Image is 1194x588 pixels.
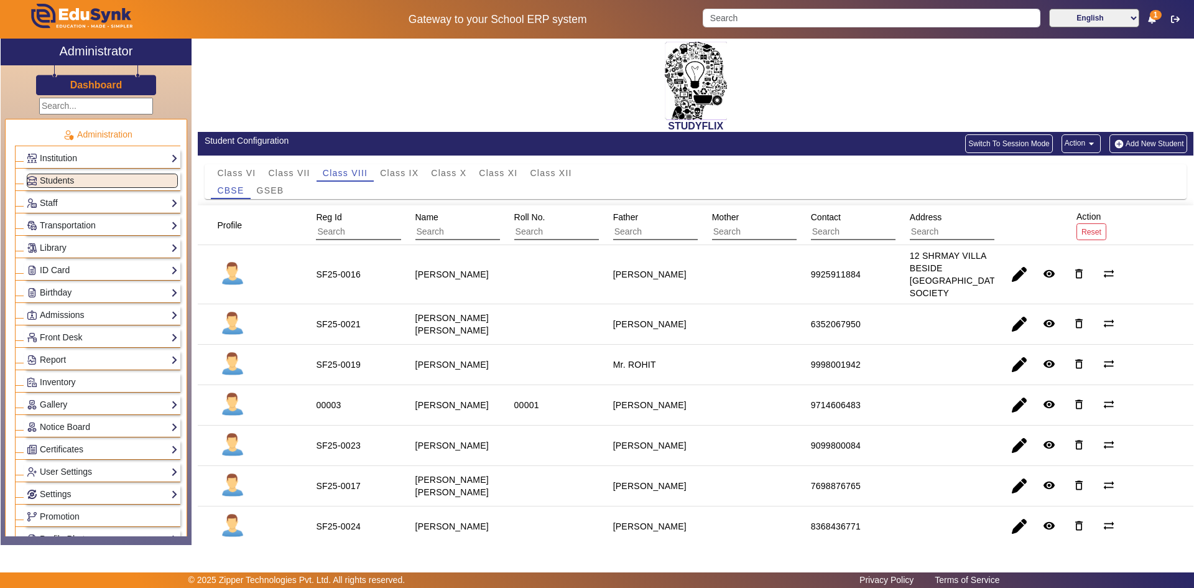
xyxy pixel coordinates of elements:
[415,212,438,222] span: Name
[613,268,687,281] div: [PERSON_NAME]
[910,212,942,222] span: Address
[70,78,123,91] a: Dashboard
[27,512,37,521] img: Branchoperations.png
[188,574,405,587] p: © 2025 Zipper Technologies Pvt. Ltd. All rights reserved.
[39,98,153,114] input: Search...
[613,318,687,330] div: [PERSON_NAME]
[217,309,248,340] img: profile.png
[811,268,861,281] div: 9925911884
[316,212,341,222] span: Reg Id
[1043,479,1055,492] mat-icon: remove_red_eye
[217,259,248,290] img: profile.png
[1076,223,1106,240] button: Reset
[217,470,248,502] img: profile.png
[965,134,1053,153] button: Switch To Session Mode
[811,358,861,371] div: 9998001942
[1103,398,1115,411] mat-icon: sync_alt
[415,475,489,497] staff-with-status: [PERSON_NAME] [PERSON_NAME]
[609,206,740,245] div: Father
[1073,268,1085,280] mat-icon: delete_outline
[63,129,74,141] img: Administration.png
[269,169,310,177] span: Class VII
[1073,520,1085,532] mat-icon: delete_outline
[411,206,542,245] div: Name
[257,186,284,195] span: GSEB
[905,206,1037,245] div: Address
[613,358,656,371] div: Mr. ROHIT
[910,224,1021,240] input: Search
[415,400,489,410] staff-with-status: [PERSON_NAME]
[1,39,192,65] a: Administrator
[613,399,687,411] div: [PERSON_NAME]
[27,378,37,387] img: Inventory.png
[323,169,368,177] span: Class VIII
[305,13,690,26] h5: Gateway to your School ERP system
[910,250,1003,299] div: 12 SHRMAY VILLA BESIDE [GEOGRAPHIC_DATA] SOCIETY
[811,224,922,240] input: Search
[1103,268,1115,280] mat-icon: sync_alt
[811,318,861,330] div: 6352067950
[40,511,80,521] span: Promotion
[217,349,248,380] img: profile.png
[205,134,689,147] div: Student Configuration
[27,176,37,185] img: Students.png
[217,169,256,177] span: Class VI
[514,224,626,240] input: Search
[811,399,861,411] div: 9714606483
[613,224,724,240] input: Search
[415,269,489,279] staff-with-status: [PERSON_NAME]
[217,220,242,230] span: Profile
[213,214,257,236] div: Profile
[1072,205,1111,245] div: Action
[1113,139,1126,149] img: add-new-student.png
[316,480,361,492] div: SF25-0017
[703,9,1040,27] input: Search
[514,399,539,411] div: 00001
[613,439,687,452] div: [PERSON_NAME]
[712,212,739,222] span: Mother
[60,44,133,58] h2: Administrator
[316,399,341,411] div: 00003
[708,206,839,245] div: Mother
[316,318,361,330] div: SF25-0021
[1103,439,1115,451] mat-icon: sync_alt
[312,206,443,245] div: Reg Id
[811,212,841,222] span: Contact
[807,206,938,245] div: Contact
[70,79,123,91] h3: Dashboard
[1073,398,1085,411] mat-icon: delete_outline
[613,212,638,222] span: Father
[1043,398,1055,411] mat-icon: remove_red_eye
[415,224,527,240] input: Search
[415,441,489,450] staff-with-status: [PERSON_NAME]
[613,480,687,492] div: [PERSON_NAME]
[198,120,1193,132] h2: STUDYFLIX
[479,169,517,177] span: Class XI
[1043,520,1055,532] mat-icon: remove_red_eye
[1062,134,1101,153] button: Action
[1073,317,1085,330] mat-icon: delete_outline
[1043,439,1055,451] mat-icon: remove_red_eye
[1103,358,1115,370] mat-icon: sync_alt
[217,390,248,421] img: profile.png
[1103,317,1115,330] mat-icon: sync_alt
[510,206,641,245] div: Roll No.
[811,439,861,452] div: 9099800084
[27,375,178,390] a: Inventory
[316,358,361,371] div: SF25-0019
[1043,268,1055,280] mat-icon: remove_red_eye
[665,42,727,120] img: 4+gAAAAZJREFUAwCLXB3QkCMzSAAAAABJRU5ErkJggg==
[1109,134,1187,153] button: Add New Student
[1150,10,1162,20] span: 1
[1043,317,1055,330] mat-icon: remove_red_eye
[40,175,74,185] span: Students
[613,520,687,533] div: [PERSON_NAME]
[27,174,178,188] a: Students
[1073,439,1085,451] mat-icon: delete_outline
[431,169,466,177] span: Class X
[712,224,823,240] input: Search
[415,521,489,531] staff-with-status: [PERSON_NAME]
[415,313,489,335] staff-with-status: [PERSON_NAME] [PERSON_NAME]
[514,212,545,222] span: Roll No.
[1073,358,1085,370] mat-icon: delete_outline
